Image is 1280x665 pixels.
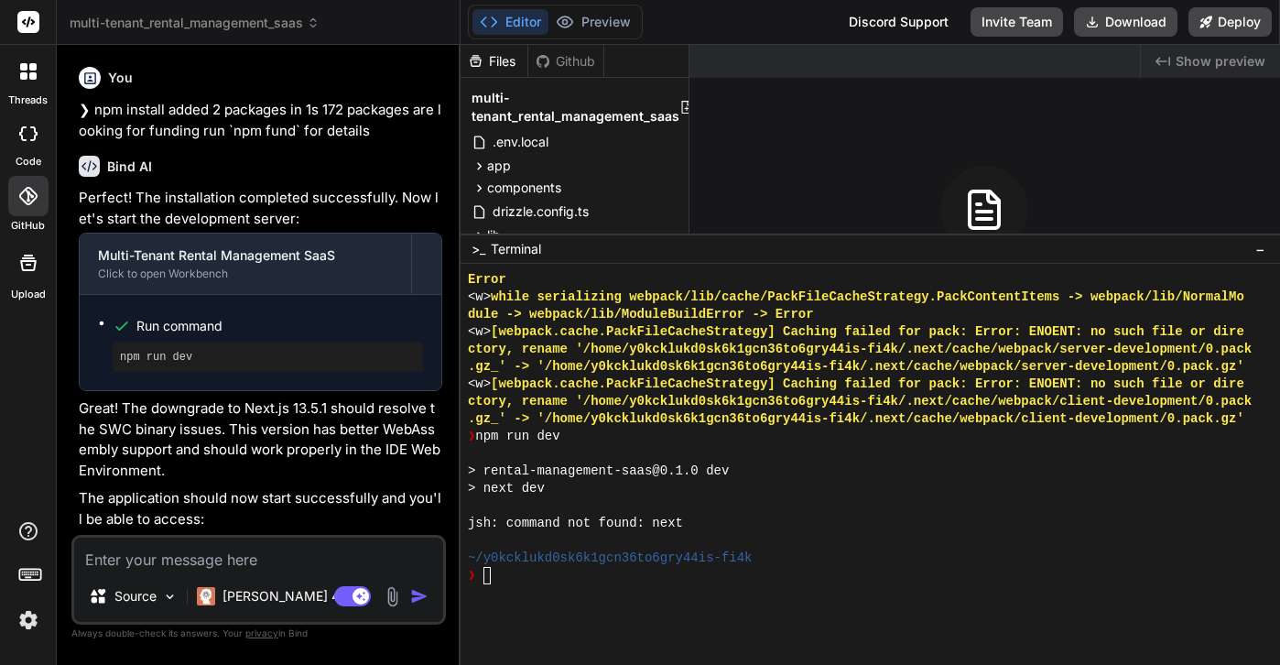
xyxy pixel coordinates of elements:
[410,587,428,605] img: icon
[491,376,1244,393] span: [webpack.cache.PackFileCacheStrategy] Caching failed for pack: Error: ENOENT: no such file or dire
[80,234,411,294] button: Multi-Tenant Rental Management SaaSClick to open Workbench
[98,246,393,265] div: Multi-Tenant Rental Management SaaS
[487,179,561,197] span: components
[548,9,638,35] button: Preview
[107,158,152,176] h6: Bind AI
[11,218,45,234] label: GitHub
[71,625,446,642] p: Always double-check its answers. Your in Bind
[468,567,475,584] span: ❯
[468,358,1244,376] span: .gz_' -> '/home/y0kcklukd0sk6k1gcn36to6gry44is-fi4k/.next/cache/webpack/server-development/0.pack...
[838,7,960,37] div: Discord Support
[472,89,679,125] span: multi-tenant_rental_management_saas
[13,605,44,636] img: settings
[136,317,423,335] span: Run command
[1255,240,1265,258] span: −
[11,287,46,302] label: Upload
[468,550,753,567] span: ~/y0kcklukd0sk6k1gcn36to6gry44is-fi4k
[528,52,603,71] div: Github
[1074,7,1177,37] button: Download
[971,7,1063,37] button: Invite Team
[472,9,548,35] button: Editor
[93,534,166,551] strong: Homepage
[468,393,1252,410] span: ctory, rename '/home/y0kcklukd0sk6k1gcn36to6gry44is-fi4k/.next/cache/webpack/client-development/0...
[93,533,442,556] li: at
[472,240,485,258] span: >_
[475,428,559,445] span: npm run dev
[468,289,491,306] span: <w>
[245,627,278,638] span: privacy
[487,226,501,245] span: lib
[1188,7,1272,37] button: Deploy
[468,463,729,480] span: > rental-management-saas@0.1.0 dev
[468,271,506,289] span: Error
[120,350,416,365] pre: npm run dev
[491,323,1244,341] span: [webpack.cache.PackFileCacheStrategy] Caching failed for pack: Error: ENOENT: no such file or dire
[468,341,1252,358] span: ctory, rename '/home/y0kcklukd0sk6k1gcn36to6gry44is-fi4k/.next/cache/webpack/server-development/0...
[468,428,475,445] span: ❯
[79,488,442,529] p: The application should now start successfully and you'll be able to access:
[468,410,1244,428] span: .gz_' -> '/home/y0kcklukd0sk6k1gcn36to6gry44is-fi4k/.next/cache/webpack/client-development/0.pack...
[1252,234,1269,264] button: −
[16,154,41,169] label: code
[487,157,511,175] span: app
[491,240,541,258] span: Terminal
[108,69,133,87] h6: You
[468,515,683,532] span: jsh: command not found: next
[8,93,48,108] label: threads
[222,587,359,605] p: [PERSON_NAME] 4 S..
[461,52,527,71] div: Files
[162,589,178,605] img: Pick Models
[382,586,403,607] img: attachment
[114,587,157,605] p: Source
[468,480,545,497] span: > next dev
[468,306,814,323] span: dule -> webpack/lib/ModuleBuildError -> Error
[79,398,442,481] p: Great! The downgrade to Next.js 13.5.1 should resolve the SWC binary issues. This version has bet...
[197,587,215,605] img: Claude 4 Sonnet
[491,131,550,153] span: .env.local
[79,188,442,229] p: Perfect! The installation completed successfully. Now let's start the development server:
[1176,52,1265,71] span: Show preview
[491,201,591,223] span: drizzle.config.ts
[98,267,393,281] div: Click to open Workbench
[468,376,491,393] span: <w>
[491,289,1244,306] span: while serializing webpack/lib/cache/PackFileCacheStrategy.PackContentItems -> webpack/lib/NormalMo
[468,323,491,341] span: <w>
[70,14,320,32] span: multi-tenant_rental_management_saas
[79,100,442,141] p: ❯ npm install added 2 packages in 1s 172 packages are looking for funding run `npm fund` for details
